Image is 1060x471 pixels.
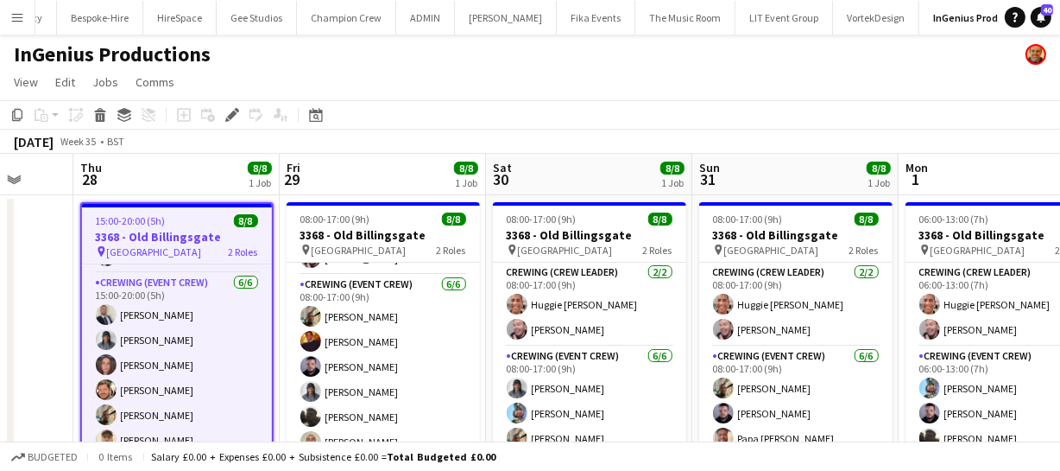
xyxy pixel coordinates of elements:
[14,74,38,90] span: View
[9,448,80,467] button: Budgeted
[396,1,455,35] button: ADMIN
[85,71,125,93] a: Jobs
[635,1,735,35] button: The Music Room
[151,450,495,463] div: Salary £0.00 + Expenses £0.00 + Subsistence £0.00 =
[217,1,297,35] button: Gee Studios
[455,1,557,35] button: [PERSON_NAME]
[55,74,75,90] span: Edit
[7,71,45,93] a: View
[1041,4,1053,16] span: 40
[833,1,919,35] button: VortekDesign
[136,74,174,90] span: Comms
[1031,7,1051,28] a: 40
[129,71,181,93] a: Comms
[919,1,1049,35] button: InGenius Productions
[14,41,211,67] h1: InGenius Productions
[297,1,396,35] button: Champion Crew
[48,71,82,93] a: Edit
[735,1,833,35] button: LIT Event Group
[1025,44,1046,65] app-user-avatar: Shane King
[14,133,54,150] div: [DATE]
[28,451,78,463] span: Budgeted
[557,1,635,35] button: Fika Events
[107,135,124,148] div: BST
[57,135,100,148] span: Week 35
[143,1,217,35] button: HireSpace
[92,74,118,90] span: Jobs
[387,450,495,463] span: Total Budgeted £0.00
[57,1,143,35] button: Bespoke-Hire
[95,450,136,463] span: 0 items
